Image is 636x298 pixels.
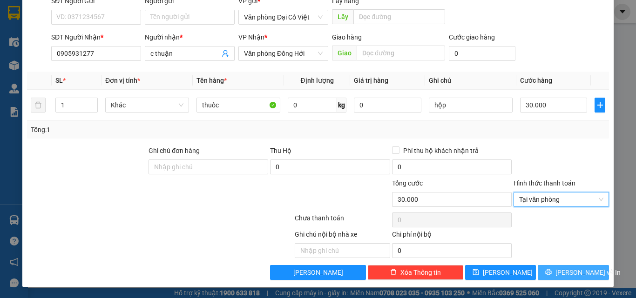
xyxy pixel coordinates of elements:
[390,269,397,276] span: delete
[337,98,346,113] span: kg
[222,50,229,57] span: user-add
[545,269,552,276] span: printer
[392,229,512,243] div: Chi phí nội bộ
[368,265,463,280] button: deleteXóa Thông tin
[270,265,365,280] button: [PERSON_NAME]
[354,77,388,84] span: Giá trị hàng
[595,101,605,109] span: plus
[449,46,515,61] input: Cước giao hàng
[145,32,235,42] div: Người nhận
[149,159,268,174] input: Ghi chú đơn hàng
[31,125,246,135] div: Tổng: 1
[332,33,362,41] span: Giao hàng
[55,77,63,84] span: SL
[300,77,333,84] span: Định lượng
[514,179,575,187] label: Hình thức thanh toán
[538,265,609,280] button: printer[PERSON_NAME] và In
[196,77,227,84] span: Tên hàng
[465,265,536,280] button: save[PERSON_NAME]
[149,147,200,154] label: Ghi chú đơn hàng
[519,192,603,206] span: Tại văn phòng
[270,147,291,154] span: Thu Hộ
[595,98,605,113] button: plus
[244,46,323,60] span: Văn phòng Đồng Hới
[294,213,391,229] div: Chưa thanh toán
[473,269,479,276] span: save
[31,98,46,113] button: delete
[244,10,323,24] span: Văn phòng Đại Cồ Việt
[196,98,280,113] input: VD: Bàn, Ghế
[295,229,390,243] div: Ghi chú nội bộ nhà xe
[353,9,445,24] input: Dọc đường
[238,33,264,41] span: VP Nhận
[354,98,421,113] input: 0
[51,32,141,42] div: SĐT Người Nhận
[400,267,441,278] span: Xóa Thông tin
[295,243,390,258] input: Nhập ghi chú
[105,77,140,84] span: Đơn vị tính
[392,179,423,187] span: Tổng cước
[332,46,357,60] span: Giao
[483,267,533,278] span: [PERSON_NAME]
[425,72,516,90] th: Ghi chú
[293,267,343,278] span: [PERSON_NAME]
[399,146,482,156] span: Phí thu hộ khách nhận trả
[520,77,552,84] span: Cước hàng
[449,33,495,41] label: Cước giao hàng
[429,98,513,113] input: Ghi Chú
[111,98,183,112] span: Khác
[332,9,353,24] span: Lấy
[555,267,621,278] span: [PERSON_NAME] và In
[357,46,445,60] input: Dọc đường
